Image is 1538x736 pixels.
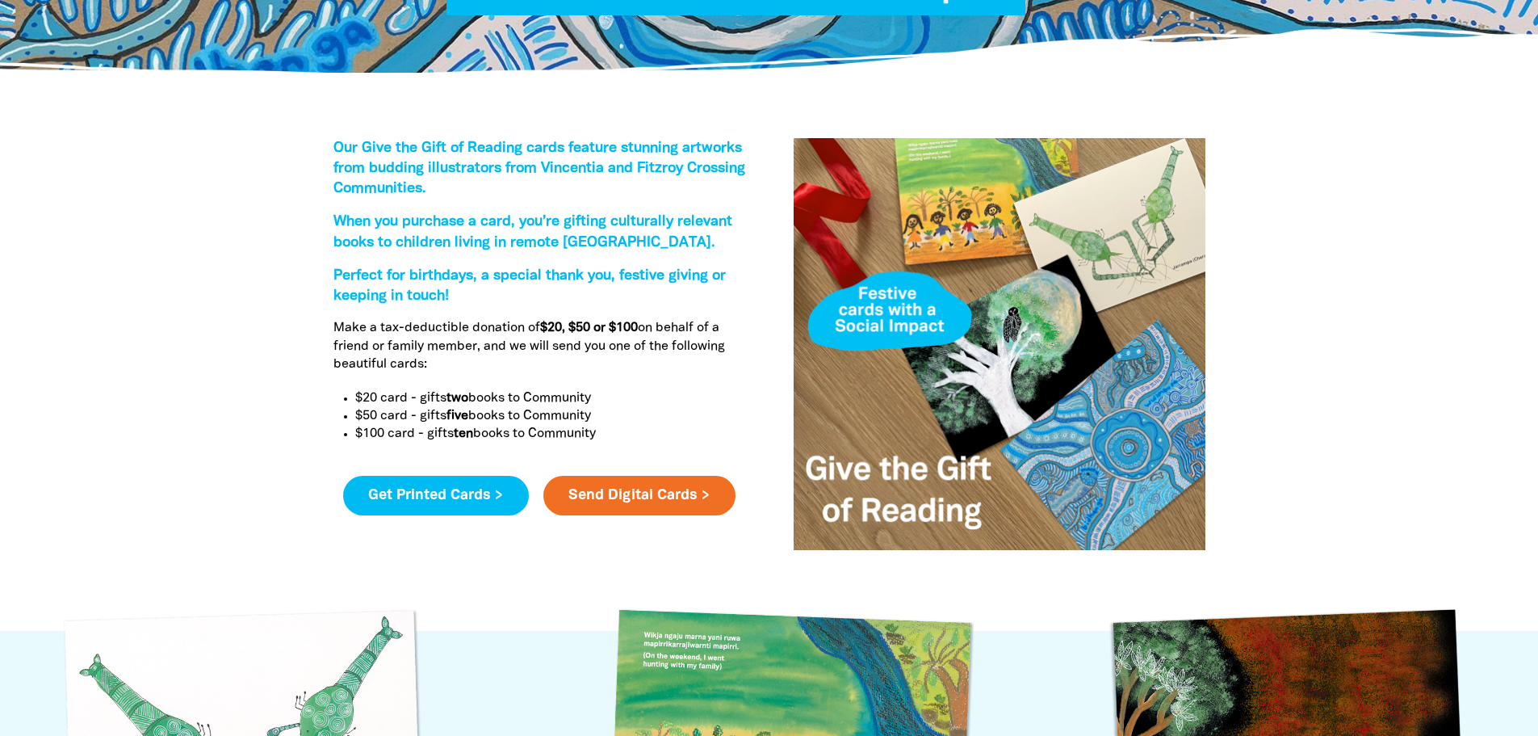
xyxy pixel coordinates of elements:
p: $20 card - gifts books to Community [355,389,745,407]
p: Make a tax-deductible donation of on behalf of a friend or family member, and we will send you on... [333,319,745,373]
strong: five [446,410,468,422]
a: Get Printed Cards > [343,476,529,516]
strong: ten [454,428,473,439]
strong: two [446,393,468,404]
a: Send Digital Cards > [543,476,735,516]
span: When you purchase a card, you’re gifting culturally relevant books to children living in remote [... [333,215,732,249]
p: $50 card - gifts books to Community [355,407,745,425]
strong: $20, $50 or $100 [540,322,638,334]
span: Perfect for birthdays, a special thank you, festive giving or keeping in touch! [333,269,726,303]
span: Our Give the Gift of Reading cards feature stunning artworks from budding illustrators from Vince... [333,141,745,196]
p: $100 card - gifts books to Community [355,425,745,443]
